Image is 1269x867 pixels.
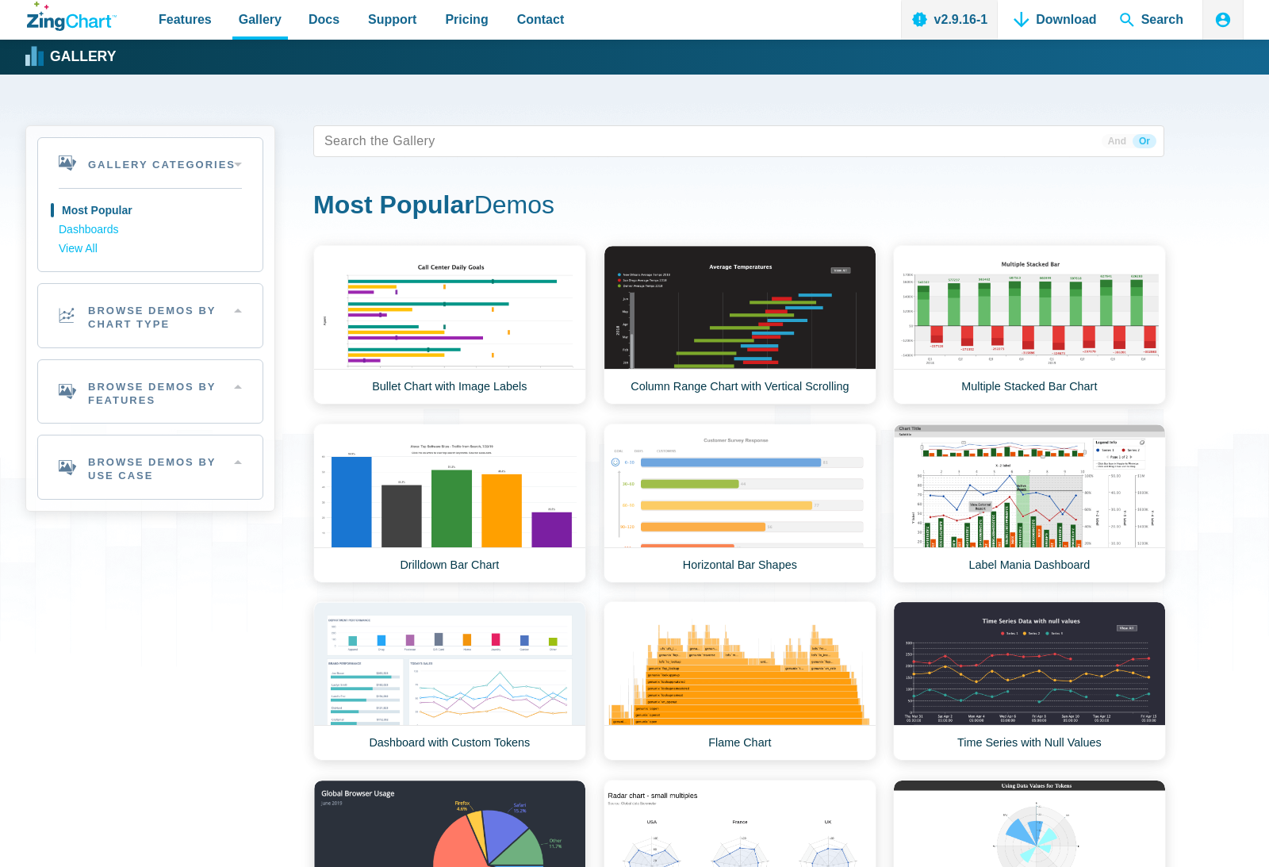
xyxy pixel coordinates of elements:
[38,284,263,347] h2: Browse Demos By Chart Type
[38,435,263,499] h2: Browse Demos By Use Case
[59,221,242,240] a: Dashboards
[239,9,282,30] span: Gallery
[604,245,876,405] a: Column Range Chart with Vertical Scrolling
[313,601,586,761] a: Dashboard with Custom Tokens
[893,601,1166,761] a: Time Series with Null Values
[604,601,876,761] a: Flame Chart
[159,9,212,30] span: Features
[309,9,339,30] span: Docs
[1102,134,1133,148] span: And
[59,201,242,221] a: Most Popular
[59,240,242,259] a: View All
[38,138,263,188] h2: Gallery Categories
[368,9,416,30] span: Support
[27,45,116,69] a: Gallery
[445,9,488,30] span: Pricing
[27,2,117,31] a: ZingChart Logo. Click to return to the homepage
[313,245,586,405] a: Bullet Chart with Image Labels
[893,245,1166,405] a: Multiple Stacked Bar Chart
[50,50,116,64] strong: Gallery
[313,189,1164,224] h1: Demos
[604,424,876,583] a: Horizontal Bar Shapes
[38,360,263,424] h2: Browse Demos By Features
[313,190,474,219] strong: Most Popular
[517,9,565,30] span: Contact
[893,424,1166,583] a: Label Mania Dashboard
[1133,134,1156,148] span: Or
[313,424,586,583] a: Drilldown Bar Chart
